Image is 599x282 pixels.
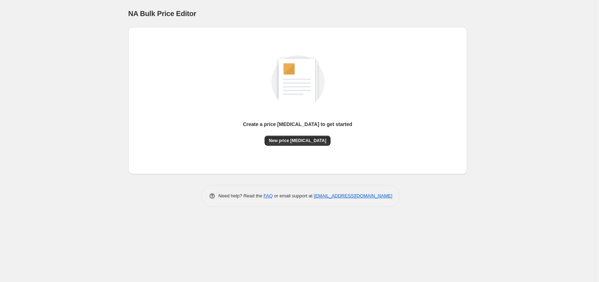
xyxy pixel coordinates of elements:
[243,121,352,128] p: Create a price [MEDICAL_DATA] to get started
[219,193,264,198] span: Need help? Read the
[265,136,331,146] button: New price [MEDICAL_DATA]
[128,10,196,17] span: NA Bulk Price Editor
[269,138,326,143] span: New price [MEDICAL_DATA]
[314,193,392,198] a: [EMAIL_ADDRESS][DOMAIN_NAME]
[273,193,314,198] span: or email support at
[263,193,273,198] a: FAQ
